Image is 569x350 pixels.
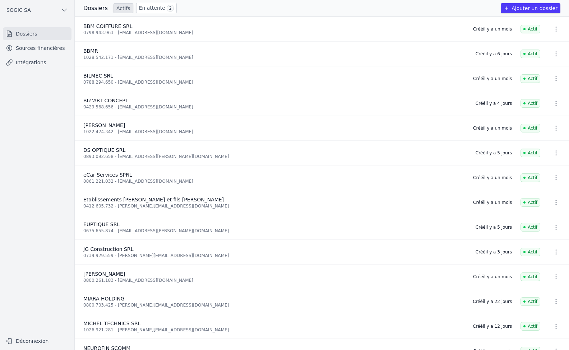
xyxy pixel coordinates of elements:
div: Créé il y a 12 jours [473,323,512,329]
span: BILMEC SRL [83,73,113,79]
a: Intégrations [3,56,71,69]
div: Créé il y a un mois [473,175,512,181]
div: 0675.655.874 - [EMAIL_ADDRESS][PERSON_NAME][DOMAIN_NAME] [83,228,467,234]
h3: Dossiers [83,4,108,13]
a: Sources financières [3,42,71,55]
div: Créé il y a un mois [473,200,512,205]
a: En attente 2 [136,3,177,13]
span: MICHEL TECHNICS SRL [83,321,140,326]
span: 2 [167,5,174,12]
span: Actif [521,322,540,331]
div: Créé il y a 4 jours [476,101,512,106]
span: JG Construction SRL [83,246,133,252]
div: 0800.703.425 - [PERSON_NAME][EMAIL_ADDRESS][DOMAIN_NAME] [83,302,464,308]
div: 0893.092.658 - [EMAIL_ADDRESS][PERSON_NAME][DOMAIN_NAME] [83,154,467,159]
div: Créé il y a 3 jours [476,249,512,255]
div: 0788.294.650 - [EMAIL_ADDRESS][DOMAIN_NAME] [83,79,464,85]
span: BIZ'ART CONCEPT [83,98,128,103]
span: Actif [521,223,540,232]
span: [PERSON_NAME] [83,271,125,277]
div: 1026.921.281 - [PERSON_NAME][EMAIL_ADDRESS][DOMAIN_NAME] [83,327,464,333]
button: Ajouter un dossier [501,3,560,13]
span: eCar Services SPRL [83,172,132,178]
div: 0429.568.656 - [EMAIL_ADDRESS][DOMAIN_NAME] [83,104,467,110]
div: Créé il y a 6 jours [476,51,512,57]
span: SOGIC SA [6,6,31,14]
div: 0412.605.732 - [PERSON_NAME][EMAIL_ADDRESS][DOMAIN_NAME] [83,203,464,209]
span: Actif [521,272,540,281]
div: 1028.542.171 - [EMAIL_ADDRESS][DOMAIN_NAME] [83,55,467,60]
span: BBMR [83,48,98,54]
div: Créé il y a un mois [473,26,512,32]
div: Créé il y a 22 jours [473,299,512,304]
span: Actif [521,248,540,256]
div: 0739.929.559 - [PERSON_NAME][EMAIL_ADDRESS][DOMAIN_NAME] [83,253,467,258]
span: [PERSON_NAME] [83,122,125,128]
span: Actif [521,297,540,306]
span: Actif [521,198,540,207]
div: 0798.943.963 - [EMAIL_ADDRESS][DOMAIN_NAME] [83,30,464,36]
span: Actif [521,124,540,132]
span: MIARA HOLDING [83,296,125,302]
span: Actif [521,25,540,33]
a: Actifs [114,3,133,13]
span: Actif [521,173,540,182]
div: 0861.221.032 - [EMAIL_ADDRESS][DOMAIN_NAME] [83,178,464,184]
div: Créé il y a un mois [473,274,512,280]
div: 1022.424.342 - [EMAIL_ADDRESS][DOMAIN_NAME] [83,129,464,135]
span: Actif [521,99,540,108]
span: Actif [521,50,540,58]
div: Créé il y a 5 jours [476,224,512,230]
span: Actif [521,74,540,83]
div: Créé il y a un mois [473,76,512,81]
span: Etablissements [PERSON_NAME] et fils [PERSON_NAME] [83,197,224,202]
span: DS OPTIQUE SRL [83,147,125,153]
button: SOGIC SA [3,4,71,16]
div: 0800.261.183 - [EMAIL_ADDRESS][DOMAIN_NAME] [83,277,464,283]
span: Actif [521,149,540,157]
div: Créé il y a un mois [473,125,512,131]
span: BBM COIFFURE SRL [83,23,132,29]
div: Créé il y a 5 jours [476,150,512,156]
a: Dossiers [3,27,71,40]
span: EUPTIQUE SRL [83,221,120,227]
button: Déconnexion [3,335,71,347]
